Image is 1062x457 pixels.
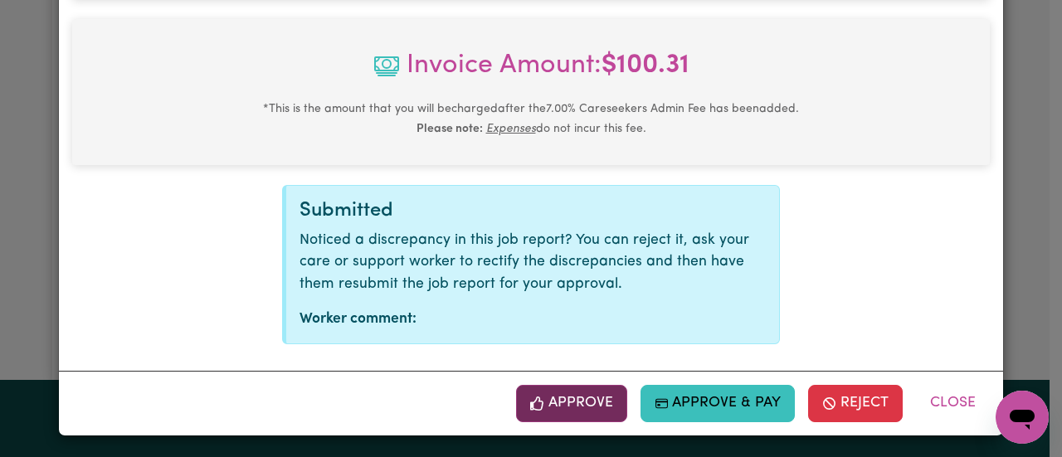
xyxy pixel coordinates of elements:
[263,103,799,135] small: This is the amount that you will be charged after the 7.00 % Careseekers Admin Fee has been added...
[300,230,766,295] p: Noticed a discrepancy in this job report? You can reject it, ask your care or support worker to r...
[602,52,689,79] b: $ 100.31
[417,123,483,135] b: Please note:
[996,391,1049,444] iframe: Button to launch messaging window
[486,123,536,135] u: Expenses
[300,201,393,221] span: Submitted
[641,385,796,421] button: Approve & Pay
[516,385,627,421] button: Approve
[85,46,977,99] span: Invoice Amount:
[808,385,903,421] button: Reject
[300,312,417,326] strong: Worker comment:
[916,385,990,421] button: Close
